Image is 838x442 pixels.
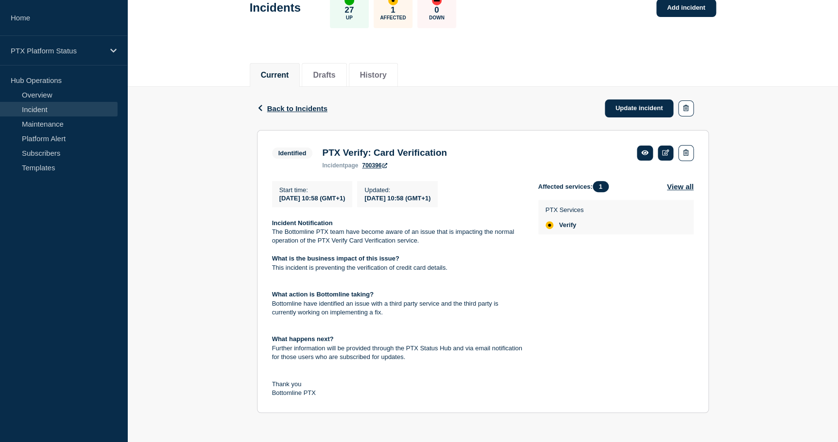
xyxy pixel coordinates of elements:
button: Drafts [313,71,335,80]
p: 0 [434,5,439,15]
p: PTX Services [546,206,584,213]
a: 700396 [362,162,387,169]
p: Updated : [364,186,430,194]
p: Thank you [272,380,523,389]
strong: Incident Notification [272,219,333,227]
h3: PTX Verify: Card Verification [322,147,447,158]
span: incident [322,162,344,169]
button: Current [261,71,289,80]
button: View all [667,181,694,192]
a: Update incident [605,99,674,117]
strong: What is the business impact of this issue? [272,255,399,262]
p: The Bottomline PTX team have become aware of an issue that is impacting the normal operation of t... [272,228,523,246]
span: Affected services: [538,181,614,192]
button: History [360,71,387,80]
strong: What action is Bottomline taking? [272,291,374,298]
p: Up [346,15,353,20]
p: 1 [391,5,395,15]
p: Start time : [279,186,345,194]
p: Down [429,15,445,20]
span: Verify [559,221,576,229]
span: Back to Incidents [267,104,327,113]
p: Bottomline have identified an issue with a third party service and the third party is currently w... [272,299,523,317]
p: 27 [344,5,354,15]
p: Affected [380,15,406,20]
p: Bottomline PTX [272,389,523,397]
p: page [322,162,358,169]
span: [DATE] 10:58 (GMT+1) [279,195,345,202]
span: 1 [593,181,609,192]
p: Further information will be provided through the PTX Status Hub and via email notification for th... [272,344,523,362]
button: Back to Incidents [257,104,327,113]
strong: What happens next? [272,335,334,343]
p: This incident is preventing the verification of credit card details. [272,263,523,272]
p: PTX Platform Status [11,47,104,55]
span: Identified [272,147,313,159]
div: [DATE] 10:58 (GMT+1) [364,194,430,202]
h1: Incidents [250,1,301,15]
div: affected [546,221,553,229]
